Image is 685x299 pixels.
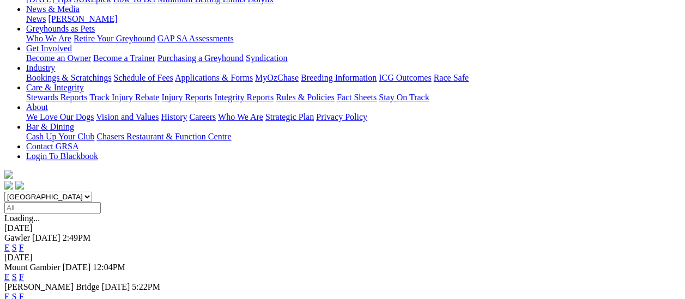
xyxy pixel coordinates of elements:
[26,93,87,102] a: Stewards Reports
[26,132,681,142] div: Bar & Dining
[4,272,10,282] a: E
[132,282,160,291] span: 5:22PM
[26,14,681,24] div: News & Media
[4,213,40,223] span: Loading...
[276,93,335,102] a: Rules & Policies
[26,73,681,83] div: Industry
[93,53,155,63] a: Become a Trainer
[189,112,216,121] a: Careers
[246,53,287,63] a: Syndication
[12,243,17,252] a: S
[26,44,72,53] a: Get Involved
[214,93,274,102] a: Integrity Reports
[96,112,159,121] a: Vision and Values
[74,34,155,43] a: Retire Your Greyhound
[26,63,55,72] a: Industry
[26,73,111,82] a: Bookings & Scratchings
[161,93,212,102] a: Injury Reports
[4,202,101,213] input: Select date
[161,112,187,121] a: History
[19,272,24,282] a: F
[63,263,91,272] span: [DATE]
[26,4,80,14] a: News & Media
[157,34,234,43] a: GAP SA Assessments
[26,151,98,161] a: Login To Blackbook
[26,142,78,151] a: Contact GRSA
[26,132,94,141] a: Cash Up Your Club
[113,73,173,82] a: Schedule of Fees
[379,73,431,82] a: ICG Outcomes
[15,181,24,190] img: twitter.svg
[26,83,84,92] a: Care & Integrity
[26,53,681,63] div: Get Involved
[26,122,74,131] a: Bar & Dining
[4,243,10,252] a: E
[4,233,30,242] span: Gawler
[26,24,95,33] a: Greyhounds as Pets
[4,223,681,233] div: [DATE]
[19,243,24,252] a: F
[4,253,681,263] div: [DATE]
[32,233,60,242] span: [DATE]
[316,112,367,121] a: Privacy Policy
[4,181,13,190] img: facebook.svg
[301,73,377,82] a: Breeding Information
[89,93,159,102] a: Track Injury Rebate
[4,263,60,272] span: Mount Gambier
[26,93,681,102] div: Care & Integrity
[26,34,681,44] div: Greyhounds as Pets
[102,282,130,291] span: [DATE]
[93,263,125,272] span: 12:04PM
[337,93,377,102] a: Fact Sheets
[26,112,681,122] div: About
[379,93,429,102] a: Stay On Track
[26,14,46,23] a: News
[26,102,48,112] a: About
[157,53,244,63] a: Purchasing a Greyhound
[4,170,13,179] img: logo-grsa-white.png
[12,272,17,282] a: S
[26,34,71,43] a: Who We Are
[48,14,117,23] a: [PERSON_NAME]
[433,73,468,82] a: Race Safe
[96,132,231,141] a: Chasers Restaurant & Function Centre
[255,73,299,82] a: MyOzChase
[4,282,100,291] span: [PERSON_NAME] Bridge
[265,112,314,121] a: Strategic Plan
[26,53,91,63] a: Become an Owner
[175,73,253,82] a: Applications & Forms
[26,112,94,121] a: We Love Our Dogs
[63,233,91,242] span: 2:49PM
[218,112,263,121] a: Who We Are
